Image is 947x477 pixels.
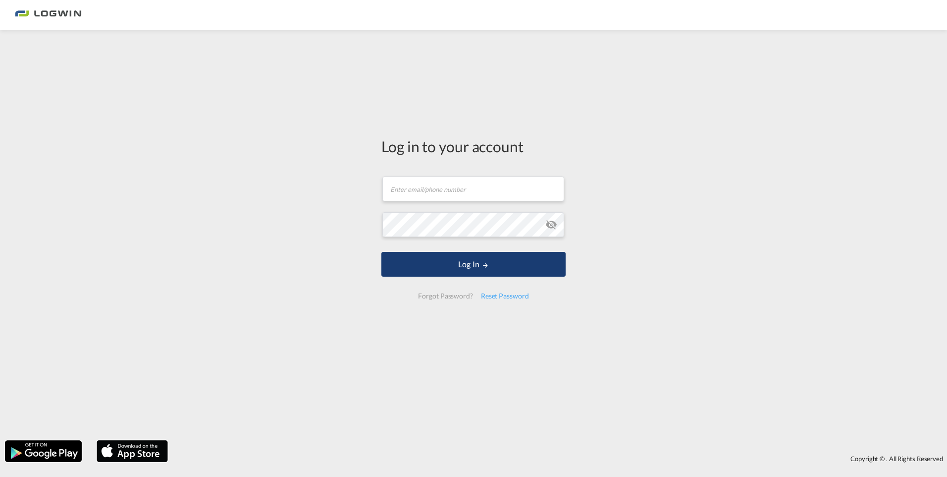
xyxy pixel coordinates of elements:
img: apple.png [96,439,169,463]
div: Log in to your account [381,136,566,157]
md-icon: icon-eye-off [545,219,557,231]
button: LOGIN [381,252,566,277]
img: bc73a0e0d8c111efacd525e4c8ad7d32.png [15,4,82,26]
div: Reset Password [477,287,533,305]
div: Copyright © . All Rights Reserved [173,450,947,467]
div: Forgot Password? [414,287,476,305]
input: Enter email/phone number [382,177,564,201]
img: google.png [4,439,83,463]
